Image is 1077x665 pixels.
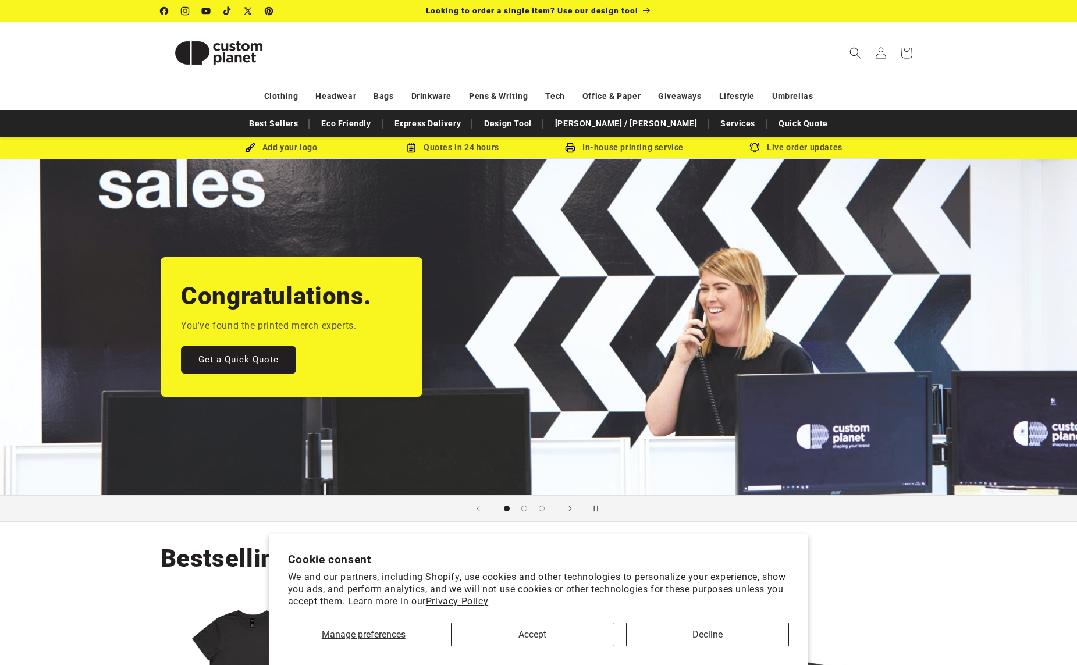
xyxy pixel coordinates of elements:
[451,623,614,646] button: Accept
[545,86,564,106] a: Tech
[557,496,583,521] button: Next slide
[406,143,417,153] img: Order Updates Icon
[367,140,539,155] div: Quotes in 24 hours
[181,280,372,312] h2: Congratulations.
[196,140,367,155] div: Add your logo
[161,27,277,79] img: Custom Planet
[389,113,467,134] a: Express Delivery
[465,496,491,521] button: Previous slide
[582,86,641,106] a: Office & Paper
[478,113,538,134] a: Design Tool
[773,113,834,134] a: Quick Quote
[587,496,612,521] button: Pause slideshow
[426,6,638,15] span: Looking to order a single item? Use our design tool
[315,86,356,106] a: Headwear
[715,113,761,134] a: Services
[565,143,575,153] img: In-house printing
[658,86,701,106] a: Giveaways
[710,140,882,155] div: Live order updates
[288,623,439,646] button: Manage preferences
[411,86,452,106] a: Drinkware
[516,500,533,517] button: Load slide 2 of 3
[243,113,304,134] a: Best Sellers
[161,543,467,574] h2: Bestselling Printed Merch.
[1019,609,1077,665] iframe: Chat Widget
[498,500,516,517] button: Load slide 1 of 3
[245,143,255,153] img: Brush Icon
[288,571,790,607] p: We and our partners, including Shopify, use cookies and other technologies to personalize your ex...
[539,140,710,155] div: In-house printing service
[315,113,376,134] a: Eco Friendly
[181,346,296,374] a: Get a Quick Quote
[533,500,550,517] button: Load slide 3 of 3
[719,86,755,106] a: Lifestyle
[322,629,406,640] span: Manage preferences
[156,22,281,83] a: Custom Planet
[469,86,528,106] a: Pens & Writing
[426,596,488,607] a: Privacy Policy
[843,40,868,66] summary: Search
[749,143,760,153] img: Order updates
[374,86,393,106] a: Bags
[549,113,703,134] a: [PERSON_NAME] / [PERSON_NAME]
[264,86,298,106] a: Clothing
[626,623,790,646] button: Decline
[181,318,356,335] p: You've found the printed merch experts.
[772,86,813,106] a: Umbrellas
[288,553,790,566] h2: Cookie consent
